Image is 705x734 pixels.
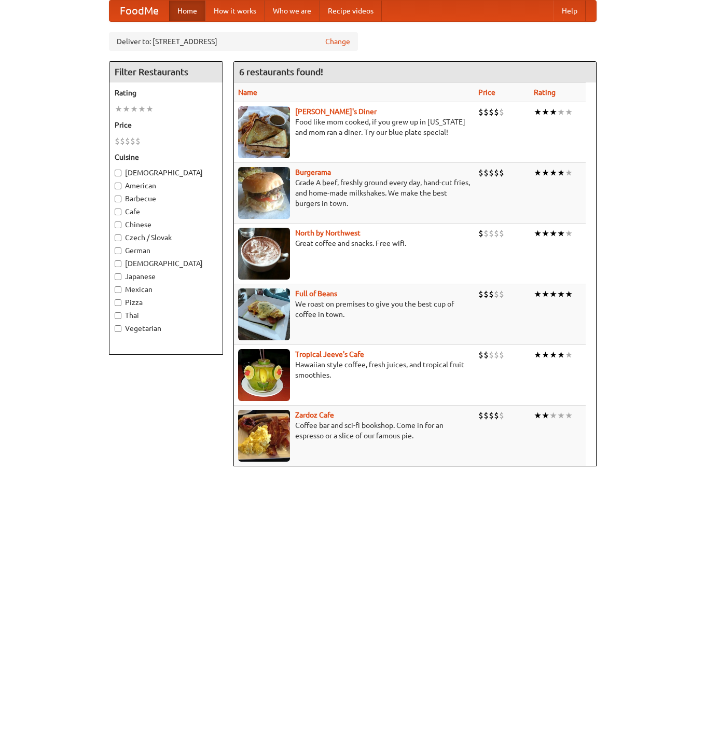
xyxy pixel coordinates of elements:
[115,273,121,280] input: Japanese
[115,299,121,306] input: Pizza
[120,135,125,147] li: $
[238,88,257,96] a: Name
[146,103,154,115] li: ★
[565,288,573,300] li: ★
[115,152,217,162] h5: Cuisine
[549,167,557,178] li: ★
[499,228,504,239] li: $
[130,103,138,115] li: ★
[115,312,121,319] input: Thai
[542,349,549,361] li: ★
[557,228,565,239] li: ★
[295,411,334,419] a: Zardoz Cafe
[325,36,350,47] a: Change
[565,106,573,118] li: ★
[238,288,290,340] img: beans.jpg
[489,228,494,239] li: $
[109,1,169,21] a: FoodMe
[542,106,549,118] li: ★
[494,228,499,239] li: $
[115,135,120,147] li: $
[295,289,337,298] b: Full of Beans
[295,168,331,176] a: Burgerama
[115,258,217,269] label: [DEMOGRAPHIC_DATA]
[115,88,217,98] h5: Rating
[205,1,265,21] a: How it works
[238,359,470,380] p: Hawaiian style coffee, fresh juices, and tropical fruit smoothies.
[115,286,121,293] input: Mexican
[542,410,549,421] li: ★
[499,288,504,300] li: $
[557,349,565,361] li: ★
[265,1,320,21] a: Who we are
[115,221,121,228] input: Chinese
[483,288,489,300] li: $
[115,181,217,191] label: American
[238,167,290,219] img: burgerama.jpg
[549,410,557,421] li: ★
[115,193,217,204] label: Barbecue
[115,260,121,267] input: [DEMOGRAPHIC_DATA]
[115,247,121,254] input: German
[238,349,290,401] img: jeeves.jpg
[534,410,542,421] li: ★
[534,88,556,96] a: Rating
[478,288,483,300] li: $
[499,106,504,118] li: $
[483,106,489,118] li: $
[115,209,121,215] input: Cafe
[483,349,489,361] li: $
[565,349,573,361] li: ★
[534,167,542,178] li: ★
[115,245,217,256] label: German
[135,135,141,147] li: $
[115,206,217,217] label: Cafe
[122,103,130,115] li: ★
[115,234,121,241] input: Czech / Slovak
[115,323,217,334] label: Vegetarian
[489,167,494,178] li: $
[534,228,542,239] li: ★
[557,167,565,178] li: ★
[478,167,483,178] li: $
[115,284,217,295] label: Mexican
[565,410,573,421] li: ★
[320,1,382,21] a: Recipe videos
[125,135,130,147] li: $
[115,170,121,176] input: [DEMOGRAPHIC_DATA]
[557,288,565,300] li: ★
[489,349,494,361] li: $
[238,228,290,280] img: north.jpg
[169,1,205,21] a: Home
[565,228,573,239] li: ★
[478,106,483,118] li: $
[557,106,565,118] li: ★
[483,410,489,421] li: $
[115,325,121,332] input: Vegetarian
[534,106,542,118] li: ★
[557,410,565,421] li: ★
[238,420,470,441] p: Coffee bar and sci-fi bookshop. Come in for an espresso or a slice of our famous pie.
[534,288,542,300] li: ★
[499,349,504,361] li: $
[494,349,499,361] li: $
[494,106,499,118] li: $
[115,183,121,189] input: American
[549,288,557,300] li: ★
[478,410,483,421] li: $
[238,410,290,462] img: zardoz.jpg
[115,103,122,115] li: ★
[115,310,217,321] label: Thai
[554,1,586,21] a: Help
[238,299,470,320] p: We roast on premises to give you the best cup of coffee in town.
[494,167,499,178] li: $
[115,196,121,202] input: Barbecue
[238,238,470,248] p: Great coffee and snacks. Free wifi.
[478,349,483,361] li: $
[478,228,483,239] li: $
[295,107,377,116] a: [PERSON_NAME]'s Diner
[115,232,217,243] label: Czech / Slovak
[295,229,361,237] a: North by Northwest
